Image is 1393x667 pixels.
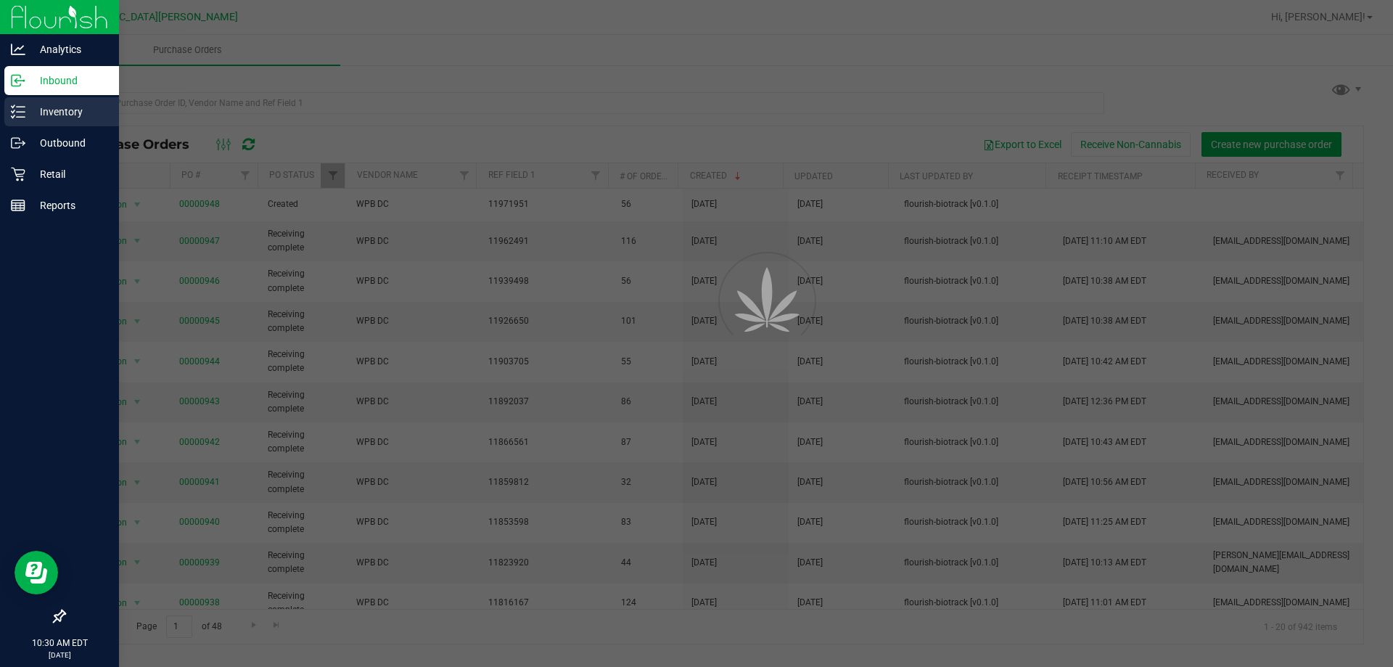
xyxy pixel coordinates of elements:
[25,134,112,152] p: Outbound
[11,105,25,119] inline-svg: Inventory
[25,41,112,58] p: Analytics
[25,103,112,120] p: Inventory
[25,165,112,183] p: Retail
[7,650,112,660] p: [DATE]
[15,551,58,594] iframe: Resource center
[25,72,112,89] p: Inbound
[11,42,25,57] inline-svg: Analytics
[11,167,25,181] inline-svg: Retail
[7,637,112,650] p: 10:30 AM EDT
[11,136,25,150] inline-svg: Outbound
[11,198,25,213] inline-svg: Reports
[11,73,25,88] inline-svg: Inbound
[25,197,112,214] p: Reports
